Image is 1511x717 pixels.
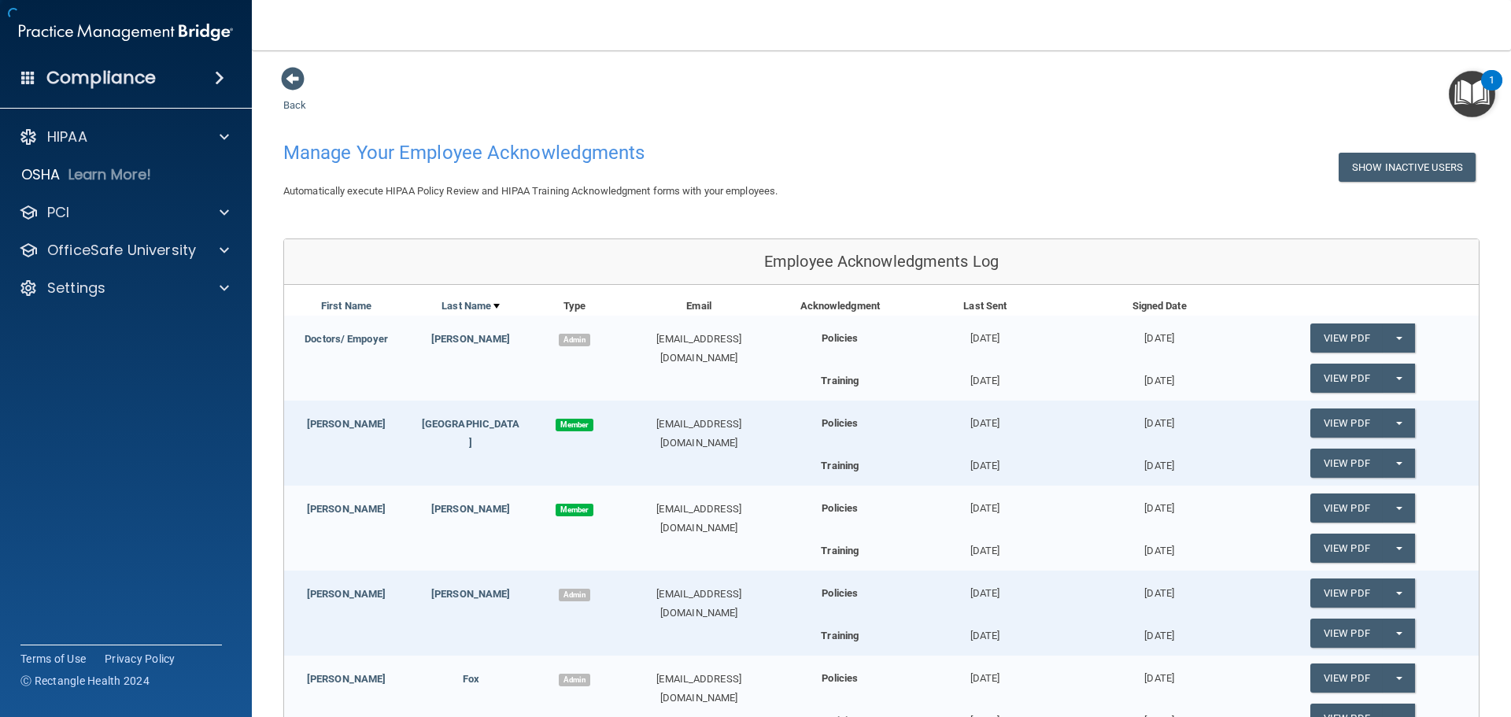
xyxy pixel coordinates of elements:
[1310,578,1383,608] a: View PDF
[1310,364,1383,393] a: View PDF
[1310,408,1383,438] a: View PDF
[422,418,520,449] a: [GEOGRAPHIC_DATA]
[1072,486,1246,518] div: [DATE]
[616,585,782,623] div: [EMAIL_ADDRESS][DOMAIN_NAME]
[821,630,859,641] b: Training
[307,588,386,600] a: [PERSON_NAME]
[283,80,306,111] a: Back
[1072,449,1246,475] div: [DATE]
[822,502,858,514] b: Policies
[19,17,233,48] img: PMB logo
[898,486,1072,518] div: [DATE]
[782,297,899,316] div: Acknowledgment
[1072,364,1246,390] div: [DATE]
[822,672,858,684] b: Policies
[105,651,175,667] a: Privacy Policy
[1072,534,1246,560] div: [DATE]
[898,656,1072,688] div: [DATE]
[1310,323,1383,353] a: View PDF
[556,504,593,516] span: Member
[19,128,229,146] a: HIPAA
[1339,153,1476,182] button: Show Inactive Users
[284,239,1479,285] div: Employee Acknowledgments Log
[20,673,150,689] span: Ⓒ Rectangle Health 2024
[821,375,859,386] b: Training
[463,673,479,685] a: Fox
[1449,71,1495,117] button: Open Resource Center, 1 new notification
[307,418,386,430] a: [PERSON_NAME]
[821,460,859,471] b: Training
[47,128,87,146] p: HIPAA
[1072,656,1246,688] div: [DATE]
[1310,663,1383,693] a: View PDF
[46,67,156,89] h4: Compliance
[1072,571,1246,603] div: [DATE]
[20,651,86,667] a: Terms of Use
[1072,316,1246,348] div: [DATE]
[822,417,858,429] b: Policies
[1310,493,1383,523] a: View PDF
[19,203,229,222] a: PCI
[1310,449,1383,478] a: View PDF
[616,415,782,453] div: [EMAIL_ADDRESS][DOMAIN_NAME]
[1310,619,1383,648] a: View PDF
[822,587,858,599] b: Policies
[821,545,859,556] b: Training
[1072,297,1246,316] div: Signed Date
[616,500,782,538] div: [EMAIL_ADDRESS][DOMAIN_NAME]
[559,589,590,601] span: Admin
[1072,401,1246,433] div: [DATE]
[47,279,105,298] p: Settings
[1489,80,1494,101] div: 1
[1072,619,1246,645] div: [DATE]
[898,364,1072,390] div: [DATE]
[533,297,615,316] div: Type
[559,674,590,686] span: Admin
[898,534,1072,560] div: [DATE]
[307,503,386,515] a: [PERSON_NAME]
[431,333,510,345] a: [PERSON_NAME]
[616,330,782,368] div: [EMAIL_ADDRESS][DOMAIN_NAME]
[898,449,1072,475] div: [DATE]
[307,673,386,685] a: [PERSON_NAME]
[559,334,590,346] span: Admin
[898,297,1072,316] div: Last Sent
[283,142,971,163] h4: Manage Your Employee Acknowledgments
[898,619,1072,645] div: [DATE]
[616,297,782,316] div: Email
[431,588,510,600] a: [PERSON_NAME]
[321,297,371,316] a: First Name
[616,670,782,708] div: [EMAIL_ADDRESS][DOMAIN_NAME]
[556,419,593,431] span: Member
[898,316,1072,348] div: [DATE]
[305,333,388,345] a: Doctors/ Empoyer
[19,241,229,260] a: OfficeSafe University
[822,332,858,344] b: Policies
[431,503,510,515] a: [PERSON_NAME]
[47,241,196,260] p: OfficeSafe University
[21,165,61,184] p: OSHA
[898,571,1072,603] div: [DATE]
[1310,534,1383,563] a: View PDF
[68,165,152,184] p: Learn More!
[47,203,69,222] p: PCI
[898,401,1072,433] div: [DATE]
[19,279,229,298] a: Settings
[283,185,778,197] span: Automatically execute HIPAA Policy Review and HIPAA Training Acknowledgment forms with your emplo...
[441,297,500,316] a: Last Name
